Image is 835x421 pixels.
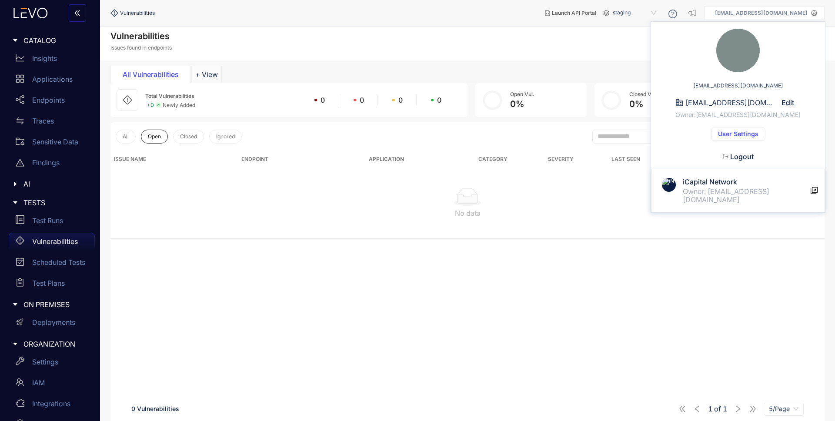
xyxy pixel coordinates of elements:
span: TESTS [23,199,88,207]
button: Edit [775,96,801,110]
div: Open Vul. [510,91,534,97]
span: 0 [360,96,364,104]
p: Findings [32,159,60,167]
a: Insights [9,50,95,70]
span: Owner: [EMAIL_ADDRESS][DOMAIN_NAME] [675,111,801,118]
span: Closed [180,134,197,140]
span: Vulnerabilities [120,10,155,16]
span: team [16,378,24,387]
span: caret-right [12,200,18,206]
div: No data [117,209,818,217]
a: Integrations [9,395,95,416]
a: IAM [9,374,95,395]
span: [EMAIL_ADDRESS][DOMAIN_NAME] [685,99,772,107]
span: caret-right [12,37,18,43]
p: Test Runs [32,217,63,224]
button: double-left [69,4,86,22]
button: Ignored [209,130,242,144]
p: Settings [32,358,58,366]
span: of [708,405,727,413]
button: Launch API Portal [538,6,603,20]
img: iN [662,178,676,192]
button: Open [141,130,168,144]
h4: iCapital Network [683,178,811,186]
span: caret-right [12,181,18,187]
div: Owner: [EMAIL_ADDRESS][DOMAIN_NAME] [683,187,811,204]
span: 0 [398,96,403,104]
a: Vulnerabilities [9,233,95,254]
span: + 0 [147,102,154,108]
span: Open [148,134,161,140]
span: User Settings [718,130,758,137]
th: Last Seen [587,151,671,167]
span: double-left [74,10,81,17]
span: caret-right [12,341,18,347]
span: 0 Vulnerabilities [131,405,179,412]
span: 0 [321,96,325,104]
th: Severity [535,151,586,167]
p: Integrations [32,400,70,408]
div: 0 % [510,99,534,109]
th: Issue Name [110,151,238,167]
span: Ignored [216,134,235,140]
a: Endpoints [9,91,95,112]
a: Test Runs [9,212,95,233]
p: Endpoints [32,96,65,104]
span: Logout [730,153,754,160]
span: warning [16,158,24,167]
span: caret-right [12,301,18,307]
p: Applications [32,75,73,83]
a: Settings [9,353,95,374]
p: Insights [32,54,57,62]
div: CATALOG [5,31,95,50]
span: Launch API Portal [552,10,596,16]
span: Last Seen [590,154,661,164]
th: Application [365,151,450,167]
span: 1 [723,405,727,413]
p: [EMAIL_ADDRESS][DOMAIN_NAME] [715,10,808,16]
span: ORGANIZATION [23,340,88,348]
a: Findings [9,154,95,175]
span: staging [613,6,658,20]
button: User Settings [711,127,765,141]
p: Traces [32,117,54,125]
span: Edit [782,99,794,107]
div: Closed Vul. [629,91,657,97]
button: Logout [716,150,761,164]
th: Endpoint [238,151,365,167]
span: 5/Page [769,402,798,415]
a: Applications [9,70,95,91]
th: Category [451,151,535,167]
div: AI [5,175,95,193]
p: Issues found in endpoints [110,45,172,51]
a: Sensitive Data [9,133,95,154]
span: 1 [708,405,712,413]
span: AI [23,180,88,188]
div: ON PREMISES [5,295,95,314]
p: Scheduled Tests [32,258,85,266]
span: CATALOG [23,37,88,44]
div: TESTS [5,194,95,212]
span: [EMAIL_ADDRESS][DOMAIN_NAME] [693,83,783,89]
span: Total Vulnerabilities [145,93,194,99]
a: Scheduled Tests [9,254,95,274]
h4: Vulnerabilities [110,31,172,41]
span: ON PREMISES [23,301,88,308]
a: Test Plans [9,274,95,295]
button: All [116,130,136,144]
p: Test Plans [32,279,65,287]
button: Closed [173,130,204,144]
div: All Vulnerabilities [118,70,183,78]
span: 0 [437,96,441,104]
p: Sensitive Data [32,138,78,146]
span: swap [16,117,24,125]
div: ORGANIZATION [5,335,95,353]
span: Newly Added [163,102,195,108]
button: Add tab [191,66,222,83]
a: Deployments [9,314,95,335]
p: Deployments [32,318,75,326]
p: IAM [32,379,45,387]
a: Traces [9,112,95,133]
span: All [123,134,129,140]
p: Vulnerabilities [32,237,78,245]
